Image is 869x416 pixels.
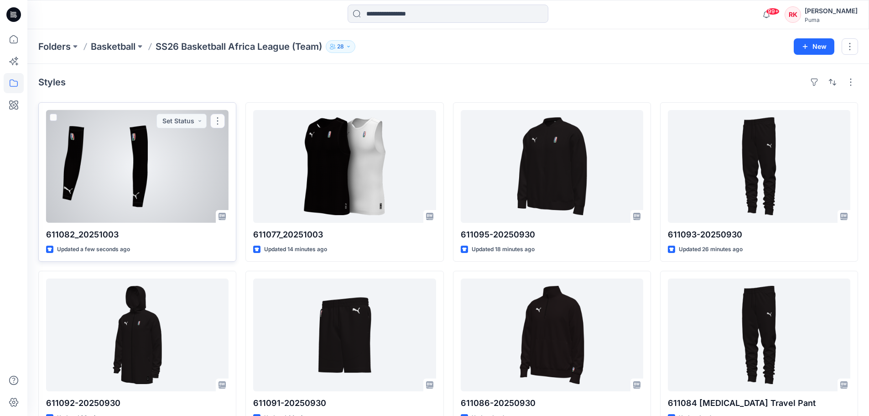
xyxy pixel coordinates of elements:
[668,110,850,223] a: 611093-20250930
[38,77,66,88] h4: Styles
[46,228,229,241] p: 611082_20251003
[472,245,535,254] p: Updated 18 minutes ago
[46,279,229,391] a: 611092-20250930
[461,228,643,241] p: 611095-20250930
[461,279,643,391] a: 611086-20250930
[794,38,834,55] button: New
[38,40,71,53] a: Folders
[668,397,850,410] p: 611084 [MEDICAL_DATA] Travel Pant
[46,397,229,410] p: 611092-20250930
[668,228,850,241] p: 611093-20250930
[156,40,322,53] p: SS26 Basketball Africa League (Team)
[91,40,135,53] a: Basketball
[668,279,850,391] a: 611084 BAL Travel Pant
[264,245,327,254] p: Updated 14 minutes ago
[253,110,436,223] a: 611077_20251003
[57,245,130,254] p: Updated a few seconds ago
[679,245,743,254] p: Updated 26 minutes ago
[461,110,643,223] a: 611095-20250930
[805,16,858,23] div: Puma
[337,42,344,52] p: 28
[46,110,229,223] a: 611082_20251003
[461,397,643,410] p: 611086-20250930
[766,8,780,15] span: 99+
[326,40,355,53] button: 28
[805,5,858,16] div: [PERSON_NAME]
[253,397,436,410] p: 611091-20250930
[253,279,436,391] a: 611091-20250930
[253,228,436,241] p: 611077_20251003
[785,6,801,23] div: RK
